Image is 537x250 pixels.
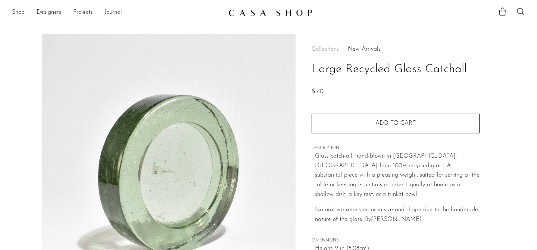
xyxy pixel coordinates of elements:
a: Journal [104,8,122,18]
p: Glass catch-all, hand-blown in [GEOGRAPHIC_DATA], [GEOGRAPHIC_DATA] from 100% recycled glass. A s... [315,152,480,199]
span: Add to cart [375,120,416,126]
a: Shop [12,8,25,18]
span: Natural variations occur in size and shape due to the handmade nature of the glass. By [PERSON_NA... [315,207,478,222]
a: New Arrivals [348,46,381,52]
span: $140 [312,89,324,95]
span: DESCRIPTION [312,145,480,152]
span: Collections [312,46,339,52]
h1: Large Recycled Glass Catchall [312,60,480,79]
nav: Desktop navigation [12,6,222,19]
nav: Breadcrumbs [312,46,480,52]
span: DIMENSIONS [312,237,480,244]
a: Designers [37,8,61,18]
a: Projects [73,8,93,18]
button: Add to cart [312,114,480,133]
ul: NEW HEADER MENU [12,6,222,19]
